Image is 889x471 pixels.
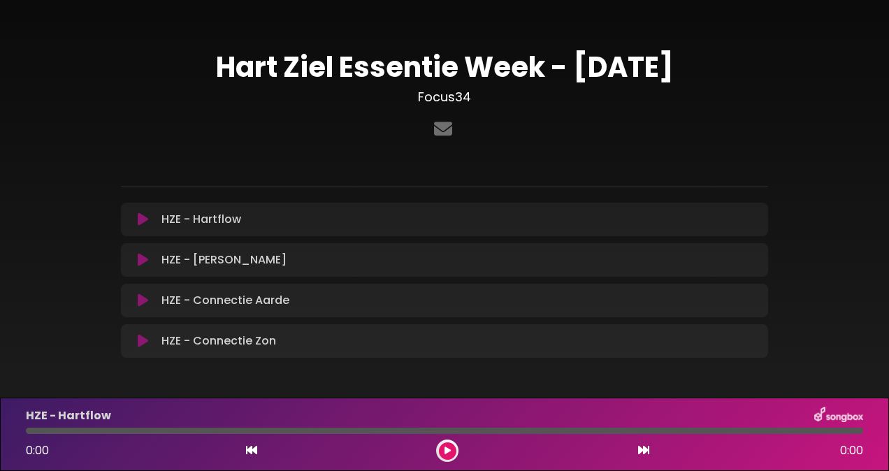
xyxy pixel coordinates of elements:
[161,333,276,349] p: HZE - Connectie Zon
[161,211,241,228] p: HZE - Hartflow
[814,407,863,425] img: songbox-logo-white.png
[121,50,768,84] h1: Hart Ziel Essentie Week - [DATE]
[161,292,289,309] p: HZE - Connectie Aarde
[161,252,287,268] p: HZE - [PERSON_NAME]
[121,89,768,105] h3: Focus34
[26,407,111,424] p: HZE - Hartflow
